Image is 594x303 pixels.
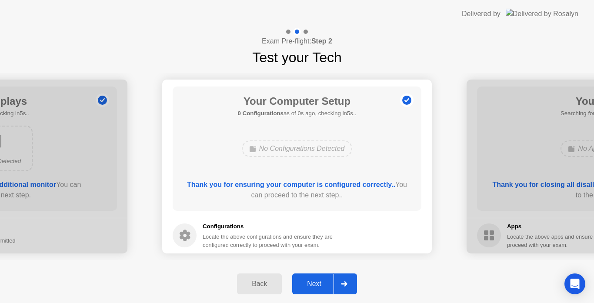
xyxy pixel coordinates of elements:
b: Step 2 [311,37,332,45]
h1: Test your Tech [252,47,342,68]
div: Locate the above configurations and ensure they are configured correctly to proceed with your exam. [203,233,334,249]
div: Open Intercom Messenger [564,273,585,294]
h5: as of 0s ago, checking in5s.. [238,109,357,118]
button: Next [292,273,357,294]
div: Delivered by [462,9,501,19]
h4: Exam Pre-flight: [262,36,332,47]
b: 0 Configurations [238,110,284,117]
div: No Configurations Detected [242,140,353,157]
img: Delivered by Rosalyn [506,9,578,19]
h1: Your Computer Setup [238,93,357,109]
div: Back [240,280,279,288]
div: Next [295,280,334,288]
button: Back [237,273,282,294]
b: Thank you for ensuring your computer is configured correctly.. [187,181,395,188]
div: You can proceed to the next step.. [185,180,409,200]
h5: Configurations [203,222,334,231]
